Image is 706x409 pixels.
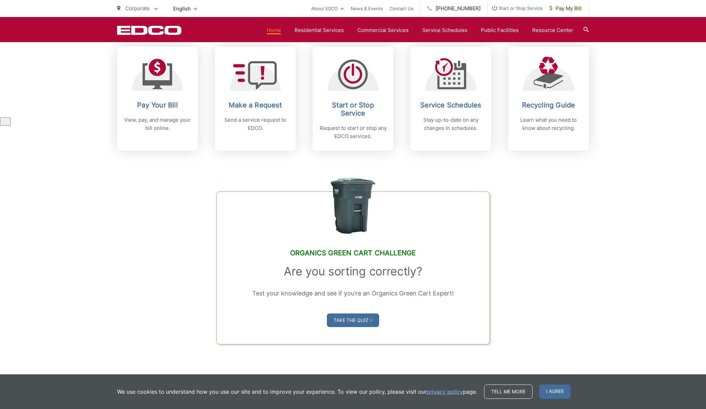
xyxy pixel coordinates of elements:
h3: Are you sorting correctly? [234,265,472,278]
a: privacy policy [427,388,463,396]
h2: Organics Green Cart Challenge [234,249,472,257]
a: Public Facilities [481,26,519,34]
a: Resource Center [532,26,573,34]
a: Residential Services [295,26,344,34]
a: Service Schedules [422,26,467,34]
a: About EDCO [311,4,344,13]
span: I agree [539,385,571,399]
span: English [168,3,202,15]
a: Take the Quiz [327,313,379,327]
span: Corporate [125,5,150,12]
p: Send a service request to EDCO. [222,116,289,132]
p: Test your knowledge and see if you’re an Organics Green Cart Expert! [234,288,472,299]
p: Stay up-to-date on any changes in schedules. [417,116,484,132]
p: Learn what you need to know about recycling. [515,116,582,132]
p: View, pay, and manage your bill online. [124,116,191,132]
a: News & Events [351,4,383,13]
span: Pay My Bill [550,4,582,13]
a: Commercial Services [357,26,409,34]
a: EDCD logo. Return to the homepage. [117,25,182,35]
a: Contact Us [390,4,413,13]
p: Request to start or stop any EDCO services. [319,124,387,140]
p: We use cookies to understand how you use our site and to improve your experience. To view our pol... [117,388,477,396]
a: Home [267,26,281,34]
a: Tell me more [484,385,533,399]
